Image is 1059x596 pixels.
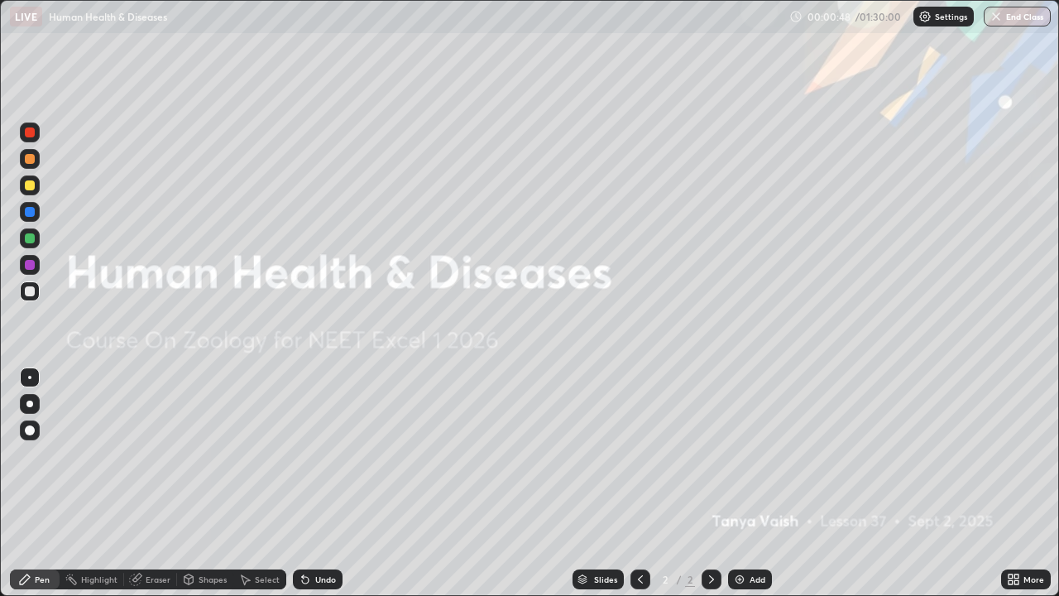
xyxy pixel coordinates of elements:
div: / [677,574,682,584]
div: Slides [594,575,617,584]
img: class-settings-icons [918,10,932,23]
p: Settings [935,12,967,21]
button: End Class [984,7,1051,26]
div: Shapes [199,575,227,584]
p: Human Health & Diseases [49,10,167,23]
div: 2 [685,572,695,587]
div: Add [750,575,765,584]
div: More [1023,575,1044,584]
div: 2 [657,574,673,584]
div: Pen [35,575,50,584]
div: Highlight [81,575,117,584]
div: Select [255,575,280,584]
img: add-slide-button [733,573,746,586]
img: end-class-cross [990,10,1003,23]
p: LIVE [15,10,37,23]
div: Eraser [146,575,170,584]
div: Undo [315,575,336,584]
